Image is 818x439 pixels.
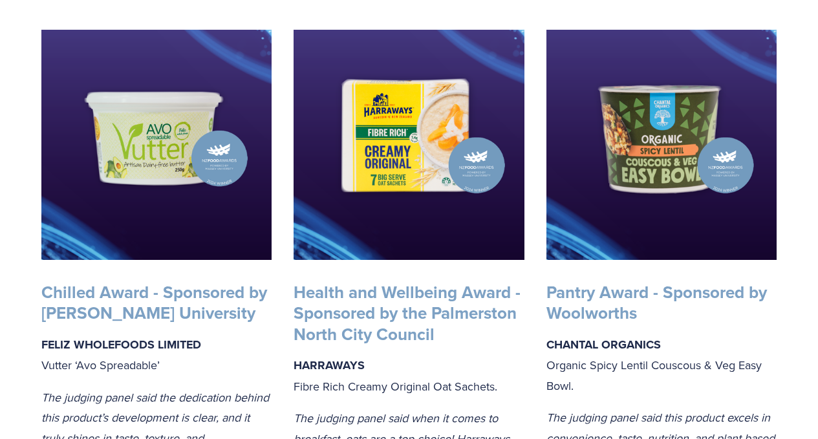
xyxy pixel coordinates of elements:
[294,280,525,347] strong: Health and Wellbeing Award - Sponsored by the Palmerston North City Council
[546,336,661,353] strong: CHANTAL ORGANICS
[41,280,272,326] strong: Chilled Award - Sponsored by [PERSON_NAME] University
[546,334,777,396] p: Organic Spicy Lentil Couscous & Veg Easy Bowl.
[294,355,524,396] p: Fibre Rich Creamy Original Oat Sachets.
[546,280,771,326] strong: Pantry Award - Sponsored by Woolworths
[41,334,272,376] p: Vutter ‘Avo Spreadable’
[41,336,201,353] strong: FELIZ WHOLEFOODS LIMITED
[294,357,365,374] strong: HARRAWAYS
